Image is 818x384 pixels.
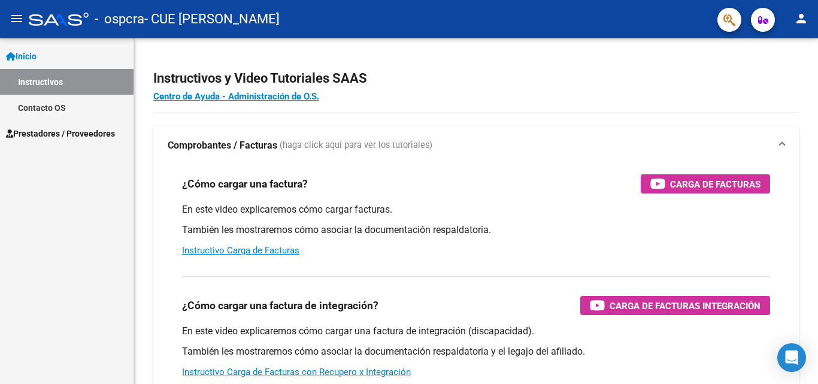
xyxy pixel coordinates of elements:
mat-icon: person [794,11,808,26]
p: También les mostraremos cómo asociar la documentación respaldatoria. [182,223,770,237]
a: Centro de Ayuda - Administración de O.S. [153,91,319,102]
h3: ¿Cómo cargar una factura? [182,176,308,192]
span: (haga click aquí para ver los tutoriales) [280,139,432,152]
button: Carga de Facturas Integración [580,296,770,315]
button: Carga de Facturas [641,174,770,193]
h3: ¿Cómo cargar una factura de integración? [182,297,378,314]
mat-icon: menu [10,11,24,26]
p: También les mostraremos cómo asociar la documentación respaldatoria y el legajo del afiliado. [182,345,770,358]
span: Carga de Facturas Integración [610,298,761,313]
span: - CUE [PERSON_NAME] [144,6,280,32]
mat-expansion-panel-header: Comprobantes / Facturas (haga click aquí para ver los tutoriales) [153,126,799,165]
span: Carga de Facturas [670,177,761,192]
a: Instructivo Carga de Facturas con Recupero x Integración [182,367,411,377]
strong: Comprobantes / Facturas [168,139,277,152]
span: Prestadores / Proveedores [6,127,115,140]
h2: Instructivos y Video Tutoriales SAAS [153,67,799,90]
div: Open Intercom Messenger [777,343,806,372]
span: - ospcra [95,6,144,32]
p: En este video explicaremos cómo cargar facturas. [182,203,770,216]
span: Inicio [6,50,37,63]
p: En este video explicaremos cómo cargar una factura de integración (discapacidad). [182,325,770,338]
a: Instructivo Carga de Facturas [182,245,299,256]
